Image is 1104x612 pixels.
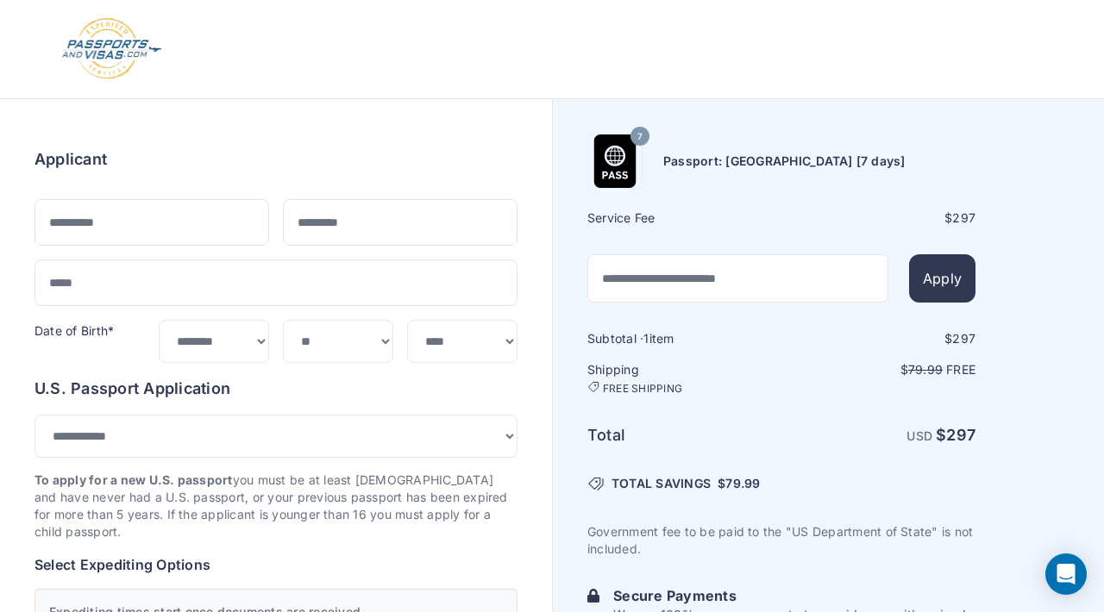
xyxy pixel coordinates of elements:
div: Open Intercom Messenger [1045,553,1087,595]
span: 79.99 [908,362,943,377]
h6: Service Fee [587,209,780,227]
h6: U.S. Passport Application [34,377,517,401]
h6: Passport: [GEOGRAPHIC_DATA] [7 days] [663,153,906,170]
span: $ [718,475,760,492]
div: $ [783,209,975,227]
p: Government fee to be paid to the "US Department of State" is not included. [587,523,975,558]
h6: Applicant [34,147,107,172]
img: Logo [60,17,163,81]
span: USD [906,428,932,443]
span: TOTAL SAVINGS [612,475,711,492]
h6: Subtotal · item [587,330,780,347]
strong: $ [936,426,975,444]
span: 297 [952,331,975,346]
img: Product Name [588,134,642,188]
span: 1 [643,331,649,346]
div: $ [783,330,975,347]
h6: Total [587,423,780,447]
span: 297 [946,426,975,444]
p: you must be at least [DEMOGRAPHIC_DATA] and have never had a U.S. passport, or your previous pass... [34,471,517,540]
h6: Shipping [587,361,780,396]
span: 79.99 [725,476,760,490]
span: FREE SHIPPING [603,382,682,396]
span: Free [946,362,975,377]
h6: Secure Payments [613,585,975,606]
label: Date of Birth* [34,323,114,338]
strong: To apply for a new U.S. passport [34,472,233,487]
p: $ [783,361,975,378]
h6: Select Expediting Options [34,554,517,575]
button: Apply [909,254,975,303]
span: 7 [637,126,643,148]
span: 297 [952,210,975,225]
